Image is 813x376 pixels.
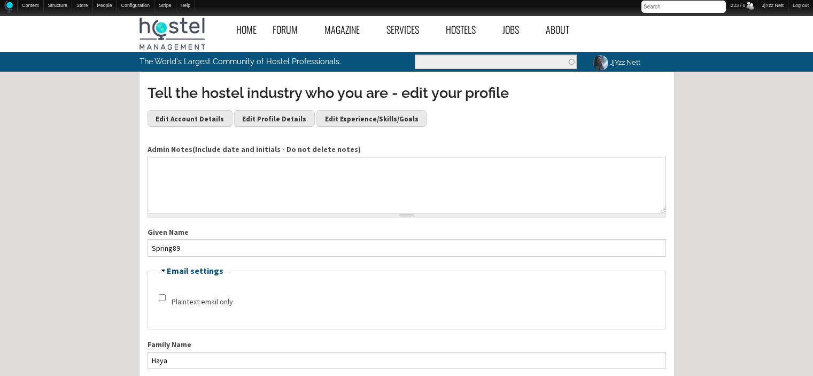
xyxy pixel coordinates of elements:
p: The World's Largest Community of Hostel Professionals. [140,52,362,71]
a: JjYzz Nett [585,52,647,73]
label: Admin Notes(Include date and initials - Do not delete notes) [148,144,666,155]
label: Plaintext email only [172,296,233,308]
h3: Tell the hostel industry who you are - edit your profile [148,83,666,103]
a: Home [228,18,265,42]
a: Forum [265,18,316,42]
a: Jobs [494,18,538,42]
a: Edit Account Details [148,110,233,126]
img: Hostel Management Home [140,18,205,50]
label: Given Name [148,227,666,238]
a: Services [378,18,438,42]
a: Edit Profile Details [234,110,315,126]
input: Enter the terms you wish to search for. [415,55,577,69]
input: Check this option if you do not wish to receive email messages with graphics and styles. [159,294,166,301]
a: Hostels [438,18,494,42]
a: Edit Experience/Skills/Goals [316,110,427,126]
label: Family Name [148,339,666,350]
img: JjYzz Nett's picture [591,53,610,72]
input: Search [641,1,726,13]
img: Home [4,1,13,13]
a: Magazine [316,18,378,42]
a: Email settings [167,265,223,276]
a: About [538,18,588,42]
